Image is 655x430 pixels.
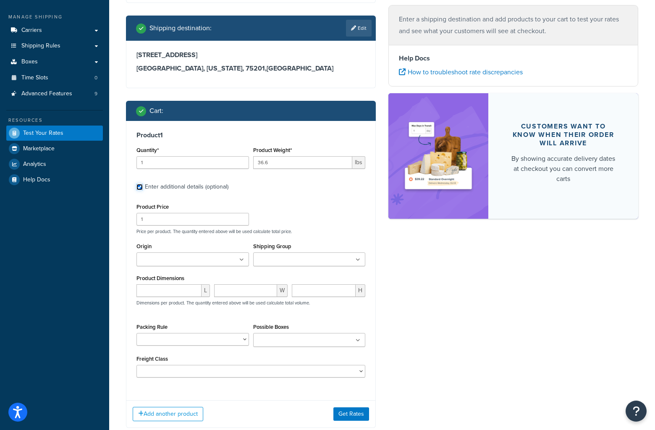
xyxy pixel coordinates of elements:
h4: Help Docs [399,53,628,63]
span: Time Slots [21,74,48,81]
div: By showing accurate delivery dates at checkout you can convert more carts [508,154,618,184]
a: Time Slots0 [6,70,103,86]
img: feature-image-ddt-36eae7f7280da8017bfb280eaccd9c446f90b1fe08728e4019434db127062ab4.png [401,106,476,206]
label: Product Price [136,204,169,210]
input: Enter additional details (optional) [136,184,143,190]
h3: [STREET_ADDRESS] [136,51,365,59]
a: Edit [346,20,372,37]
label: Shipping Group [253,243,291,249]
div: Customers want to know when their order will arrive [508,122,618,147]
li: Advanced Features [6,86,103,102]
a: Carriers [6,23,103,38]
input: 0.0 [136,156,249,169]
label: Product Weight* [253,147,292,153]
label: Product Dimensions [136,275,184,281]
a: Marketplace [6,141,103,156]
div: Enter additional details (optional) [145,181,228,193]
span: Advanced Features [21,90,72,97]
label: Quantity* [136,147,159,153]
span: lbs [352,156,365,169]
span: Help Docs [23,176,50,184]
div: Resources [6,117,103,124]
a: Shipping Rules [6,38,103,54]
h2: Shipping destination : [149,24,212,32]
a: Boxes [6,54,103,70]
button: Add another product [133,407,203,421]
span: 0 [94,74,97,81]
span: Test Your Rates [23,130,63,137]
label: Possible Boxes [253,324,289,330]
input: 0.00 [253,156,353,169]
p: Price per product. The quantity entered above will be used calculate total price. [134,228,367,234]
label: Origin [136,243,152,249]
a: Help Docs [6,172,103,187]
span: H [356,284,365,297]
label: Freight Class [136,356,168,362]
button: Open Resource Center [626,401,647,422]
span: Analytics [23,161,46,168]
span: Marketplace [23,145,55,152]
p: Enter a shipping destination and add products to your cart to test your rates and see what your c... [399,13,628,37]
h3: [GEOGRAPHIC_DATA], [US_STATE], 75201 , [GEOGRAPHIC_DATA] [136,64,365,73]
span: Boxes [21,58,38,66]
a: Advanced Features9 [6,86,103,102]
span: L [202,284,210,297]
span: Carriers [21,27,42,34]
p: Dimensions per product. The quantity entered above will be used calculate total volume. [134,300,310,306]
span: Shipping Rules [21,42,60,50]
div: Manage Shipping [6,13,103,21]
span: W [277,284,288,297]
h2: Cart : [149,107,163,115]
span: 9 [94,90,97,97]
li: Time Slots [6,70,103,86]
a: How to troubleshoot rate discrepancies [399,67,523,77]
label: Packing Rule [136,324,168,330]
h3: Product 1 [136,131,365,139]
a: Test Your Rates [6,126,103,141]
a: Analytics [6,157,103,172]
button: Get Rates [333,407,369,421]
